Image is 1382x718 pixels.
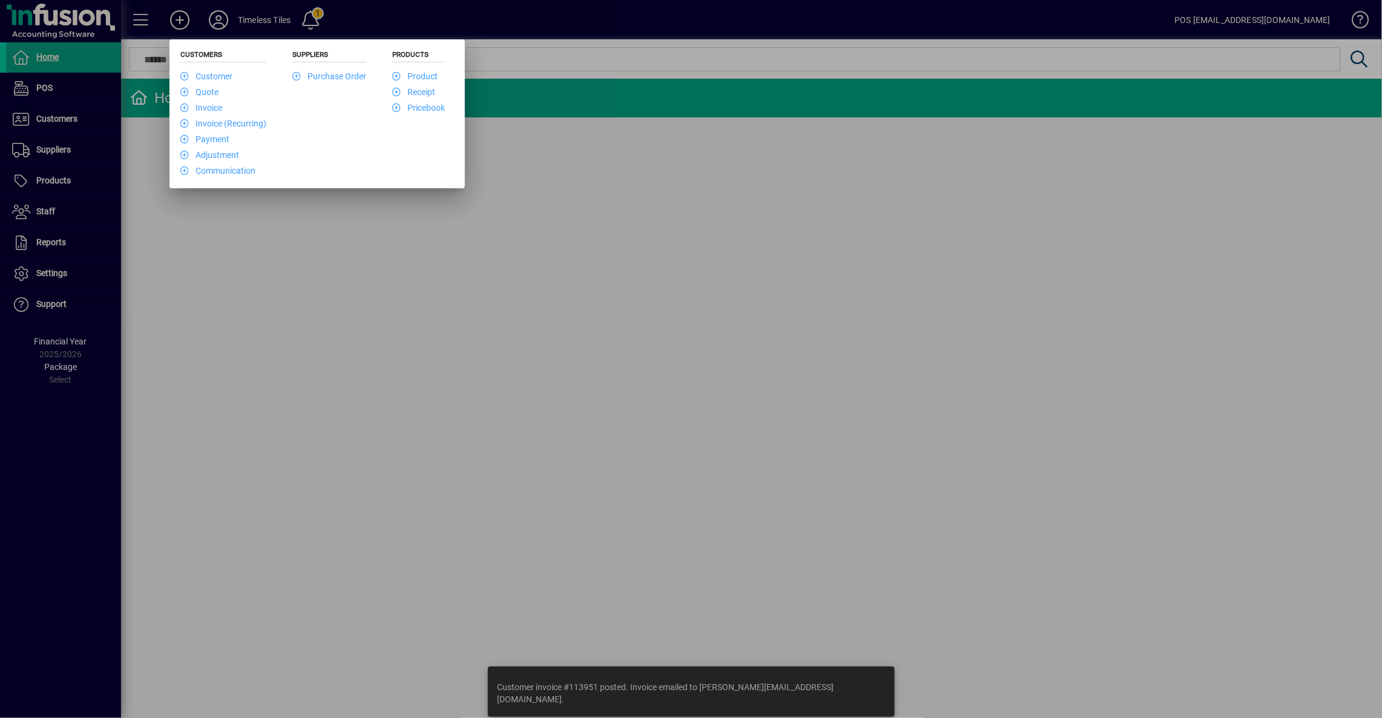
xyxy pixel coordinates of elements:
[392,50,445,62] h5: Products
[180,87,219,97] a: Quote
[292,71,366,81] a: Purchase Order
[392,87,435,97] a: Receipt
[392,71,438,81] a: Product
[180,50,266,62] h5: Customers
[180,150,239,160] a: Adjustment
[180,134,229,144] a: Payment
[180,71,232,81] a: Customer
[180,103,222,113] a: Invoice
[180,166,255,176] a: Communication
[180,119,266,128] a: Invoice (Recurring)
[392,103,445,113] a: Pricebook
[292,50,366,62] h5: Suppliers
